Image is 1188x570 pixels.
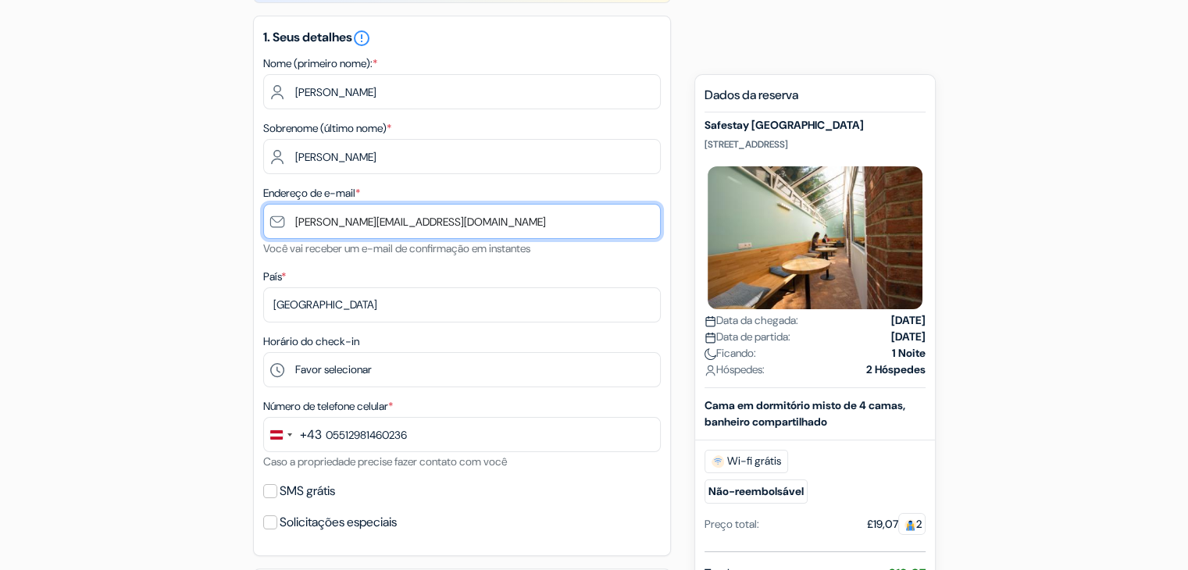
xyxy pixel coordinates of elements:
[263,55,377,72] label: Nome (primeiro nome):
[705,450,788,473] span: Wi-fi grátis
[263,417,661,452] input: 664 123456
[866,362,926,378] strong: 2 Hóspedes
[263,185,360,201] label: Endereço de e-mail
[705,119,926,132] h5: Safestay [GEOGRAPHIC_DATA]
[891,312,926,329] strong: [DATE]
[705,365,716,376] img: user_icon.svg
[263,120,391,137] label: Sobrenome (último nome)
[263,398,393,415] label: Número de telefone celular
[705,516,759,533] div: Preço total:
[263,333,359,350] label: Horário do check-in
[263,269,286,285] label: País
[892,345,926,362] strong: 1 Noite
[300,426,322,444] div: +43
[705,362,765,378] span: Hóspedes:
[352,29,371,48] i: error_outline
[263,29,661,48] h5: 1. Seus detalhes
[705,348,716,360] img: moon.svg
[263,139,661,174] input: Insira o último nome
[263,241,530,255] small: Você vai receber um e-mail de confirmação em instantes
[280,480,335,502] label: SMS grátis
[705,329,790,345] span: Data de partida:
[264,418,322,451] button: Change country, selected Austria (+43)
[263,74,661,109] input: Insira o primeiro nome
[904,519,916,531] img: guest.svg
[263,204,661,239] input: Insira seu e-mail
[898,513,926,535] span: 2
[705,138,926,151] p: [STREET_ADDRESS]
[867,516,926,533] div: £19,07
[705,345,756,362] span: Ficando:
[891,329,926,345] strong: [DATE]
[705,332,716,344] img: calendar.svg
[352,29,371,45] a: error_outline
[263,454,507,468] small: Caso a propriedade precise fazer contato com você
[712,455,724,468] img: free_wifi.svg
[280,511,397,533] label: Solicitações especiais
[705,398,905,429] b: Cama em dormitório misto de 4 camas, banheiro compartilhado
[705,479,808,504] small: Não-reembolsável
[705,312,798,329] span: Data da chegada:
[705,87,926,112] h5: Dados da reserva
[705,315,716,327] img: calendar.svg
